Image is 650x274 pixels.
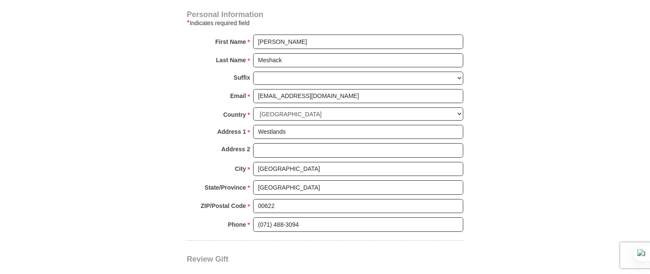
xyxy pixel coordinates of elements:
[230,90,246,102] strong: Email
[205,182,246,193] strong: State/Province
[235,163,246,175] strong: City
[187,11,463,18] h4: Personal Information
[187,18,463,28] div: Indicates required field
[215,36,246,48] strong: First Name
[221,143,250,155] strong: Address 2
[201,200,246,212] strong: ZIP/Postal Code
[217,126,246,138] strong: Address 1
[234,72,250,84] strong: Suffix
[223,109,246,121] strong: Country
[187,255,228,263] span: Review Gift
[228,219,246,231] strong: Phone
[216,54,246,66] strong: Last Name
